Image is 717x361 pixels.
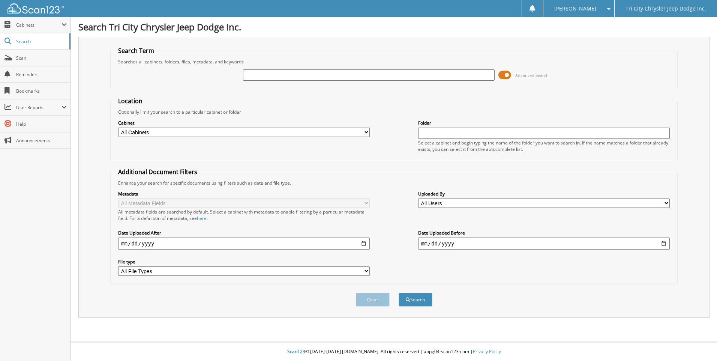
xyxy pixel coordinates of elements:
[16,104,61,111] span: User Reports
[515,72,549,78] span: Advanced Search
[114,109,673,115] div: Optionally limit your search to a particular cabinet or folder
[418,238,670,250] input: end
[625,6,706,11] span: Tri City Chrysler Jeep Dodge Inc.
[197,215,207,221] a: here
[16,55,67,61] span: Scan
[16,121,67,127] span: Help
[118,238,370,250] input: start
[16,38,66,45] span: Search
[114,59,673,65] div: Searches all cabinets, folders, files, metadata, and keywords
[114,47,158,55] legend: Search Term
[114,97,146,105] legend: Location
[118,230,370,236] label: Date Uploaded After
[554,6,596,11] span: [PERSON_NAME]
[16,88,67,94] span: Bookmarks
[118,209,370,221] div: All metadata fields are searched by default. Select a cabinet with metadata to enable filtering b...
[679,325,717,361] iframe: Chat Widget
[7,3,64,14] img: scan123-logo-white.svg
[114,168,201,176] legend: Additional Document Filters
[418,191,670,197] label: Uploaded By
[418,140,670,152] div: Select a cabinet and begin typing the name of the folder you want to search in. If the name match...
[16,22,61,28] span: Cabinets
[418,230,670,236] label: Date Uploaded Before
[118,191,370,197] label: Metadata
[118,259,370,265] label: File type
[78,21,709,33] h1: Search Tri City Chrysler Jeep Dodge Inc.
[418,120,670,126] label: Folder
[16,137,67,144] span: Announcements
[71,343,717,361] div: © [DATE]-[DATE] [DOMAIN_NAME]. All rights reserved | appg04-scan123-com |
[114,180,673,186] div: Enhance your search for specific documents using filters such as date and file type.
[287,348,305,355] span: Scan123
[399,293,432,307] button: Search
[473,348,501,355] a: Privacy Policy
[356,293,390,307] button: Clear
[118,120,370,126] label: Cabinet
[16,71,67,78] span: Reminders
